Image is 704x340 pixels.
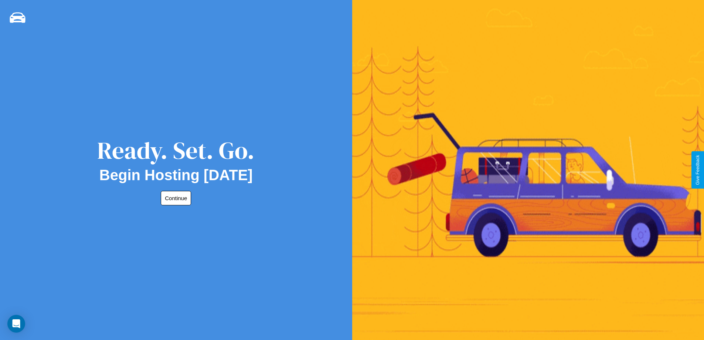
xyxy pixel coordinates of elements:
div: Give Feedback [695,155,700,185]
div: Ready. Set. Go. [97,134,255,167]
button: Continue [161,191,191,205]
div: Open Intercom Messenger [7,315,25,333]
h2: Begin Hosting [DATE] [99,167,253,184]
